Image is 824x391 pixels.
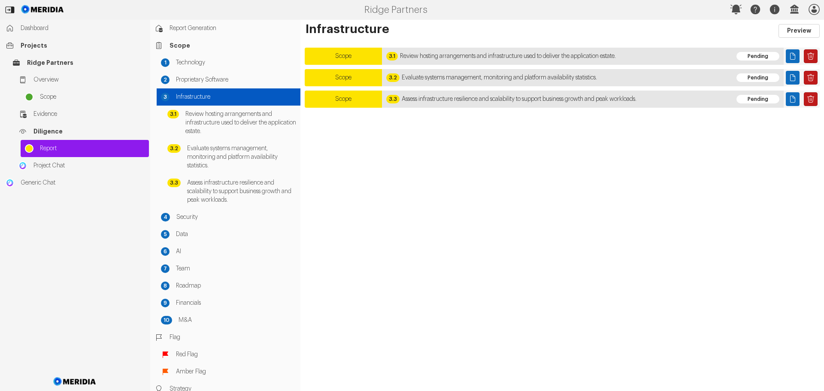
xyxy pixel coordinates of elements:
button: Page [786,71,800,85]
span: Security [176,213,296,221]
span: Review hosting arrangements and infrastructure used to deliver the application estate. [400,52,616,61]
button: Page [786,49,800,63]
div: 4 [161,213,170,221]
a: Projects [1,37,149,54]
a: Dashboard [1,20,149,37]
button: Delete Page [804,49,818,63]
span: Infrastructure [176,93,296,101]
a: Report [21,140,149,157]
span: Generic Chat [21,179,145,187]
span: Technology [176,58,296,67]
span: Financials [176,299,296,307]
span: Team [176,264,296,273]
span: Evidence [33,110,145,118]
a: Ridge Partners [8,54,149,71]
a: Diligence [14,123,149,140]
span: Scope [335,96,351,102]
div: 3.2 [167,144,181,153]
a: Generic ChatGeneric Chat [1,174,149,191]
button: Page [786,92,800,106]
div: 3 [161,93,170,101]
span: Review hosting arrangements and infrastructure used to deliver the application estate. [185,110,296,136]
a: Scope [21,88,149,106]
div: Pending [736,73,779,82]
span: Scope [335,75,351,81]
img: Generic Chat [6,179,14,187]
div: 7 [161,264,170,273]
div: 3.3 [386,95,400,103]
h1: Infrastructure [305,24,736,38]
span: Flag [170,333,296,342]
div: 2 [161,76,170,84]
button: Delete Page [804,92,818,106]
span: Projects [21,41,145,50]
div: 5 [161,230,170,239]
div: 10 [161,316,172,324]
span: Red Flag [176,350,296,359]
span: Assess infrastructure resilience and scalability to support business growth and peak workloads. [187,179,296,204]
a: Overview [14,71,149,88]
span: Scope [170,41,296,50]
div: 3.2 [386,73,400,82]
span: M&A [179,316,296,324]
span: Roadmap [176,282,296,290]
div: 3.1 [386,52,398,61]
div: 9 [161,299,170,307]
button: Delete Page [804,71,818,85]
a: Evidence [14,106,149,123]
span: Proprietary Software [176,76,296,84]
div: 6 [161,247,170,256]
span: Scope [335,53,351,59]
span: Report Generation [170,24,296,33]
div: Pending [736,52,779,61]
img: Meridia Logo [52,372,98,391]
span: Scope [40,93,145,101]
div: 3.1 [167,110,179,118]
span: Data [176,230,296,239]
span: AI [176,247,296,256]
a: Project ChatProject Chat [14,157,149,174]
div: 3.3 [167,179,181,187]
span: Diligence [33,127,145,136]
button: Preview [779,24,820,38]
div: 8 [161,282,170,290]
span: Overview [33,76,145,84]
span: Amber Flag [176,367,296,376]
span: Evaluate systems management, monitoring and platform availability statistics. [402,73,597,82]
span: Report [40,144,145,153]
span: Evaluate systems management, monitoring and platform availability statistics. [187,144,296,170]
div: Pending [736,95,779,103]
div: 1 [161,58,170,67]
span: Dashboard [21,24,145,33]
span: Project Chat [33,161,145,170]
img: Project Chat [18,161,27,170]
span: Ridge Partners [27,58,145,67]
span: Assess infrastructure resilience and scalability to support business growth and peak workloads. [402,95,636,103]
